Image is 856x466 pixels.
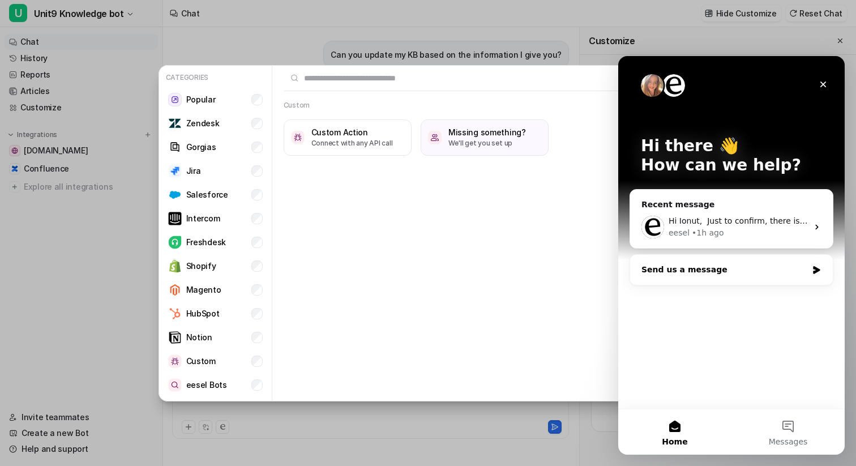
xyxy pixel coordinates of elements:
[291,131,305,144] img: Custom Action
[448,138,526,148] p: We'll get you set up
[186,117,220,129] p: Zendesk
[421,119,549,156] button: /missing-somethingMissing something?We'll get you set up
[164,70,267,85] p: Categories
[448,126,526,138] h3: Missing something?
[428,131,442,144] img: /missing-something
[186,379,227,391] p: eesel Bots
[186,212,220,224] p: Intercom
[186,355,216,367] p: Custom
[186,284,221,296] p: Magento
[311,126,393,138] h3: Custom Action
[186,331,212,343] p: Notion
[186,307,220,319] p: HubSpot
[186,93,216,105] p: Popular
[311,138,393,148] p: Connect with any API call
[284,100,310,110] h2: Custom
[186,141,216,153] p: Gorgias
[618,56,845,455] iframe: Intercom live chat
[284,119,412,156] button: Custom ActionCustom ActionConnect with any API call
[186,236,226,248] p: Freshdesk
[186,165,201,177] p: Jira
[186,189,228,200] p: Salesforce
[186,260,216,272] p: Shopify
